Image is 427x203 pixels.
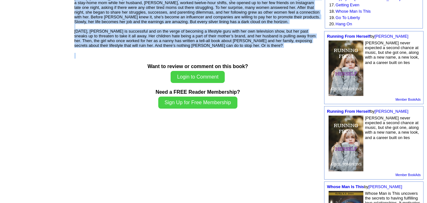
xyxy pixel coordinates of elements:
[365,116,419,140] font: [PERSON_NAME] never expected a second chance at music, but she got one, along with a new name, a ...
[374,34,408,39] a: [PERSON_NAME]
[327,34,370,39] a: Running From Herself
[329,41,363,96] img: 80453.jpg
[336,3,359,7] a: Getting Even
[327,34,408,39] font: by
[396,173,421,177] a: Member BookAds
[158,100,237,105] a: Sign Up for Free Membership
[374,109,408,114] a: [PERSON_NAME]
[155,89,240,95] b: Need a FREE Reader Membership?
[171,71,225,83] button: Login to Comment
[329,9,335,14] font: 18.
[329,22,335,26] font: 20.
[329,116,363,171] img: 80453.jpg
[336,22,352,26] a: Hang On
[327,109,408,114] font: by
[171,75,225,79] a: Login to Comment
[329,3,335,7] font: 17.
[158,97,237,109] button: Sign Up for Free Membership
[148,64,248,69] b: Want to review or comment on this book?
[368,184,402,189] a: [PERSON_NAME]
[327,184,402,189] font: by
[396,98,421,101] a: Member BookAds
[329,15,335,20] font: 19.
[327,109,370,114] a: Running From Herself
[327,184,364,189] a: Whose Man Is This
[365,41,419,65] font: [PERSON_NAME] never expected a second chance at music, but she got one, along with a new name, a ...
[336,15,360,20] a: Go To Liberty
[336,9,371,14] a: Whose Man Is This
